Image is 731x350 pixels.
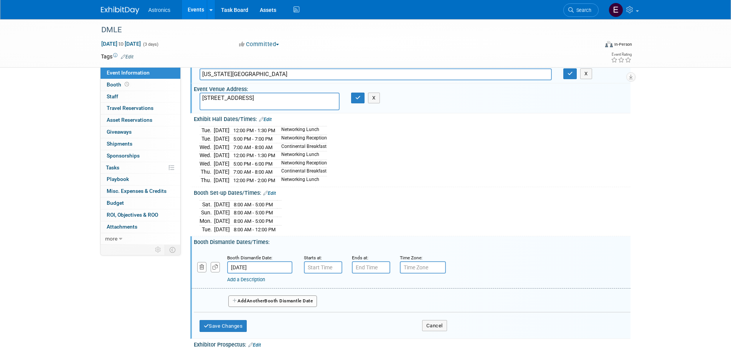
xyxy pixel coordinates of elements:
[121,54,134,60] a: Edit
[214,168,229,176] td: [DATE]
[228,295,317,307] button: AddAnotherBooth Dismantle Date
[101,138,180,150] a: Shipments
[233,161,272,167] span: 5:00 PM - 6:00 PM
[107,105,153,111] span: Travel Reservations
[605,41,613,47] img: Format-Inperson.png
[234,227,276,232] span: 8:00 AM - 12:00 PM
[277,126,327,135] td: Networking Lunch
[233,177,275,183] span: 12:00 PM - 2:00 PM
[233,136,272,142] span: 5:00 PM - 7:00 PM
[101,79,180,91] a: Booth
[194,339,630,349] div: Exhibitor Prospectus:
[194,236,630,246] div: Booth Dismantle Dates/Times:
[107,93,118,100] span: Staff
[233,153,275,158] span: 12:00 PM - 1:30 PM
[200,159,214,168] td: Wed.
[214,159,229,168] td: [DATE]
[152,245,165,255] td: Personalize Event Tab Strip
[214,126,229,135] td: [DATE]
[234,202,273,207] span: 8:00 AM - 5:00 PM
[214,209,230,217] td: [DATE]
[609,3,623,17] img: Elizabeth Cortes
[194,83,630,93] div: Event Venue Address:
[200,217,214,226] td: Mon.
[101,162,180,174] a: Tasks
[117,41,125,47] span: to
[101,233,180,245] a: more
[107,129,132,135] span: Giveaways
[277,176,327,184] td: Networking Lunch
[194,187,630,197] div: Booth Set-up Dates/Times:
[200,143,214,151] td: Wed.
[234,210,273,216] span: 8:00 AM - 5:00 PM
[214,176,229,184] td: [DATE]
[149,7,171,13] span: Astronics
[200,209,214,217] td: Sun.
[101,7,139,14] img: ExhibitDay
[107,212,158,218] span: ROI, Objectives & ROO
[400,255,422,260] small: Time Zone:
[614,41,632,47] div: In-Person
[352,261,390,274] input: End Time
[233,169,272,175] span: 7:00 AM - 8:00 AM
[105,236,117,242] span: more
[214,143,229,151] td: [DATE]
[553,40,632,51] div: Event Format
[277,135,327,143] td: Networking Reception
[101,126,180,138] a: Giveaways
[200,320,247,332] button: Save Changes
[277,151,327,160] td: Networking Lunch
[101,53,134,60] td: Tags
[200,135,214,143] td: Tue.
[107,117,152,123] span: Asset Reservations
[101,91,180,103] a: Staff
[200,176,214,184] td: Thu.
[107,153,140,159] span: Sponsorships
[400,261,446,274] input: Time Zone
[107,188,167,194] span: Misc. Expenses & Credits
[107,200,124,206] span: Budget
[304,255,322,260] small: Starts at:
[123,81,130,87] span: Booth not reserved yet
[101,103,180,114] a: Travel Reservations
[277,168,327,176] td: Continental Breakfast
[101,114,180,126] a: Asset Reservations
[101,186,180,197] a: Misc. Expenses & Credits
[101,174,180,185] a: Playbook
[101,221,180,233] a: Attachments
[107,176,129,182] span: Playbook
[200,151,214,160] td: Wed.
[214,217,230,226] td: [DATE]
[247,298,265,304] span: Another
[227,261,292,274] input: Date
[563,3,599,17] a: Search
[200,225,214,233] td: Tue.
[304,261,342,274] input: Start Time
[200,200,214,209] td: Sat.
[107,81,130,88] span: Booth
[259,117,272,122] a: Edit
[165,245,180,255] td: Toggle Event Tabs
[101,197,180,209] a: Budget
[234,218,273,224] span: 8:00 AM - 5:00 PM
[227,255,272,260] small: Booth Dismantle Date:
[227,277,265,282] a: Add a Description
[214,200,230,209] td: [DATE]
[107,70,150,76] span: Event Information
[200,168,214,176] td: Thu.
[277,143,327,151] td: Continental Breakfast
[580,68,592,79] button: X
[248,342,261,348] a: Edit
[106,164,119,171] span: Tasks
[263,191,276,196] a: Edit
[236,40,282,48] button: Committed
[142,42,158,47] span: (3 days)
[101,67,180,79] a: Event Information
[194,113,630,123] div: Exhibit Hall Dates/Times:
[107,141,132,147] span: Shipments
[277,159,327,168] td: Networking Reception
[233,128,275,133] span: 12:00 PM - 1:30 PM
[233,144,272,150] span: 7:00 AM - 8:00 AM
[107,224,137,230] span: Attachments
[99,23,587,37] div: DMLE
